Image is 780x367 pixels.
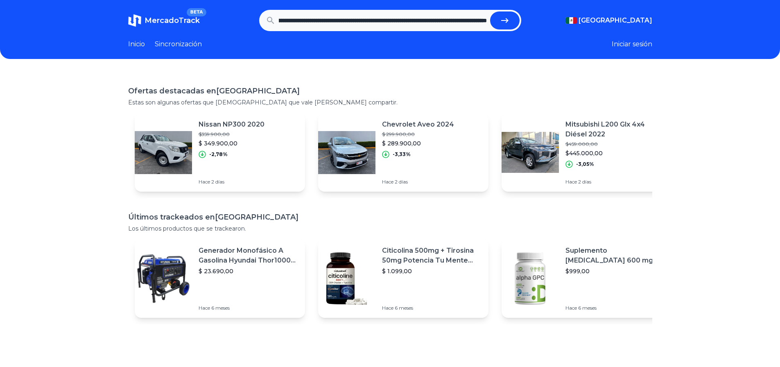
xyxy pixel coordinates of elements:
[565,267,590,275] font: $999,00
[565,150,603,157] font: $445.000,00
[565,179,577,185] font: Hace
[578,179,591,185] font: 2 días
[382,120,454,128] font: Chevrolet Aveo 2024
[211,305,230,311] font: 6 meses
[578,305,597,311] font: 6 meses
[128,213,215,222] font: Últimos trackeados en
[135,113,305,192] a: Imagen destacadaNissan NP300 2020$359.900,00$ 349.900,00-2,78%Hace 2 días
[565,247,658,284] font: Suplemento [MEDICAL_DATA] 600 mg con 240 cápsulas. Salud Cerebral Sabor S/N
[135,250,192,307] img: Imagen destacada
[216,86,300,95] font: [GEOGRAPHIC_DATA]
[318,239,488,318] a: Imagen destacadaCiticolina 500mg + Tirosina 50mg Potencia Tu Mente (120caps) Sabor Sin Sabor$ 1.0...
[502,239,672,318] a: Imagen destacadaSuplemento [MEDICAL_DATA] 600 mg con 240 cápsulas. Salud Cerebral Sabor S/N$999,0...
[128,99,398,106] font: Estas son algunas ofertas que [DEMOGRAPHIC_DATA] que vale [PERSON_NAME] compartir.
[145,16,200,25] font: MercadoTrack
[199,247,296,274] font: Generador Monofásico A Gasolina Hyundai Thor10000 P 11.5 Kw
[128,14,141,27] img: MercadoTrack
[318,124,375,181] img: Imagen destacada
[502,124,559,181] img: Imagen destacada
[128,40,145,48] font: Inicio
[612,39,652,49] button: Iniciar sesión
[155,40,202,48] font: Sincronización
[382,267,412,275] font: $ 1.099,00
[209,151,228,157] font: -2,78%
[128,14,200,27] a: MercadoTrackBETA
[502,250,559,307] img: Imagen destacada
[135,239,305,318] a: Imagen destacadaGenerador Monofásico A Gasolina Hyundai Thor10000 P 11.5 Kw$ 23.690,00Hace 6 meses
[382,247,474,274] font: Citicolina 500mg + Tirosina 50mg Potencia Tu Mente (120caps) Sabor Sin Sabor
[190,9,203,15] font: BETA
[128,86,216,95] font: Ofertas destacadas en
[211,179,224,185] font: 2 días
[565,120,645,138] font: Mitsubishi L200 Glx 4x4 Diésel 2022
[565,16,652,25] button: [GEOGRAPHIC_DATA]
[502,113,672,192] a: Imagen destacadaMitsubishi L200 Glx 4x4 Diésel 2022$459.000,00$445.000,00-3,05%Hace 2 días
[395,305,413,311] font: 6 meses
[199,140,237,147] font: $ 349.900,00
[565,17,577,24] img: Mexico
[395,179,408,185] font: 2 días
[128,39,145,49] a: Inicio
[199,305,210,311] font: Hace
[565,141,598,147] font: $459.000,00
[612,40,652,48] font: Iniciar sesión
[382,131,415,137] font: $ 299.900,00
[382,305,393,311] font: Hace
[318,250,375,307] img: Imagen destacada
[199,131,230,137] font: $359.900,00
[565,305,577,311] font: Hace
[382,140,421,147] font: $ 289.900,00
[318,113,488,192] a: Imagen destacadaChevrolet Aveo 2024$ 299.900,00$ 289.900,00-3,33%Hace 2 días
[135,124,192,181] img: Imagen destacada
[576,161,594,167] font: -3,05%
[215,213,298,222] font: [GEOGRAPHIC_DATA]
[155,39,202,49] a: Sincronización
[393,151,411,157] font: -3,33%
[579,16,652,24] font: [GEOGRAPHIC_DATA]
[199,120,265,128] font: Nissan NP300 2020
[128,225,246,232] font: Los últimos productos que se trackearon.
[382,179,393,185] font: Hace
[199,267,233,275] font: $ 23.690,00
[199,179,210,185] font: Hace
